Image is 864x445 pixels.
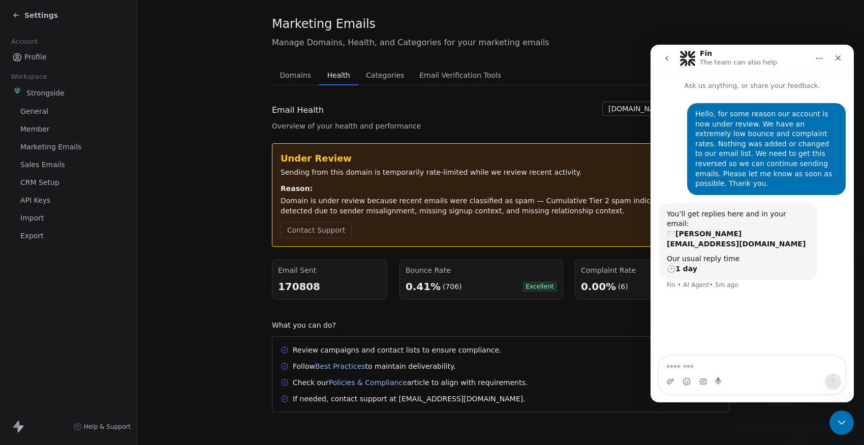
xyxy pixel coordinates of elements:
span: Member [20,124,50,135]
div: 170808 [278,279,381,294]
div: Domain is under review because recent emails were classified as spam — Cumulative Tier 2 spam ind... [281,196,721,216]
span: Email Verification Tools [415,68,505,82]
div: Sending from this domain is temporarily rate-limited while we review recent activity. [281,167,721,177]
div: 0.41% [406,279,441,294]
span: Profile [24,52,47,62]
div: 0.00% [581,279,616,294]
a: Settings [12,10,58,20]
span: Email Health [272,104,324,116]
a: Export [8,228,129,244]
div: (6) [618,281,628,292]
span: Marketing Emails [20,142,81,152]
a: General [8,103,129,120]
span: [DOMAIN_NAME] [608,104,668,114]
span: General [20,106,48,117]
span: Help & Support [84,423,131,431]
button: Contact Support [281,222,352,238]
div: Email Sent [278,265,381,275]
a: Marketing Emails [8,139,129,155]
a: Best Practices [315,362,365,370]
span: Workspace [7,69,51,84]
div: Review campaigns and contact lists to ensure compliance. [293,345,502,355]
div: Follow to maintain deliverability. [293,361,456,371]
span: Categories [362,68,408,82]
div: Bounce Rate [406,265,557,275]
iframe: Intercom live chat [651,45,854,402]
div: (706) [443,281,462,292]
span: Excellent [522,281,557,292]
span: Export [20,231,44,241]
span: Health [323,68,354,82]
iframe: Intercom live chat [829,410,854,435]
span: Marketing Emails [272,16,376,31]
span: Overview of your health and performance [272,121,421,131]
span: Account [7,34,42,49]
span: Manage Domains, Health, and Categories for your marketing emails [272,37,729,49]
a: Help & Support [74,423,131,431]
a: Profile [8,49,129,66]
div: Under Review [281,152,721,165]
img: Logo%20gradient%20V_1.png [12,88,22,98]
span: Sales Emails [20,160,65,170]
span: Strongside [26,88,65,98]
span: CRM Setup [20,177,59,188]
span: API Keys [20,195,50,206]
span: Import [20,213,44,224]
span: Settings [24,10,58,20]
div: What you can do? [272,320,729,330]
span: Domains [276,68,316,82]
a: Import [8,210,129,227]
a: API Keys [8,192,129,209]
a: Member [8,121,129,138]
div: Reason: [281,183,721,194]
a: Sales Emails [8,156,129,173]
a: Policies & Compliance [329,378,407,387]
div: If needed, contact support at [EMAIL_ADDRESS][DOMAIN_NAME]. [293,394,526,404]
div: Complaint Rate [581,265,723,275]
div: Check our article to align with requirements. [293,377,528,388]
a: CRM Setup [8,174,129,191]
